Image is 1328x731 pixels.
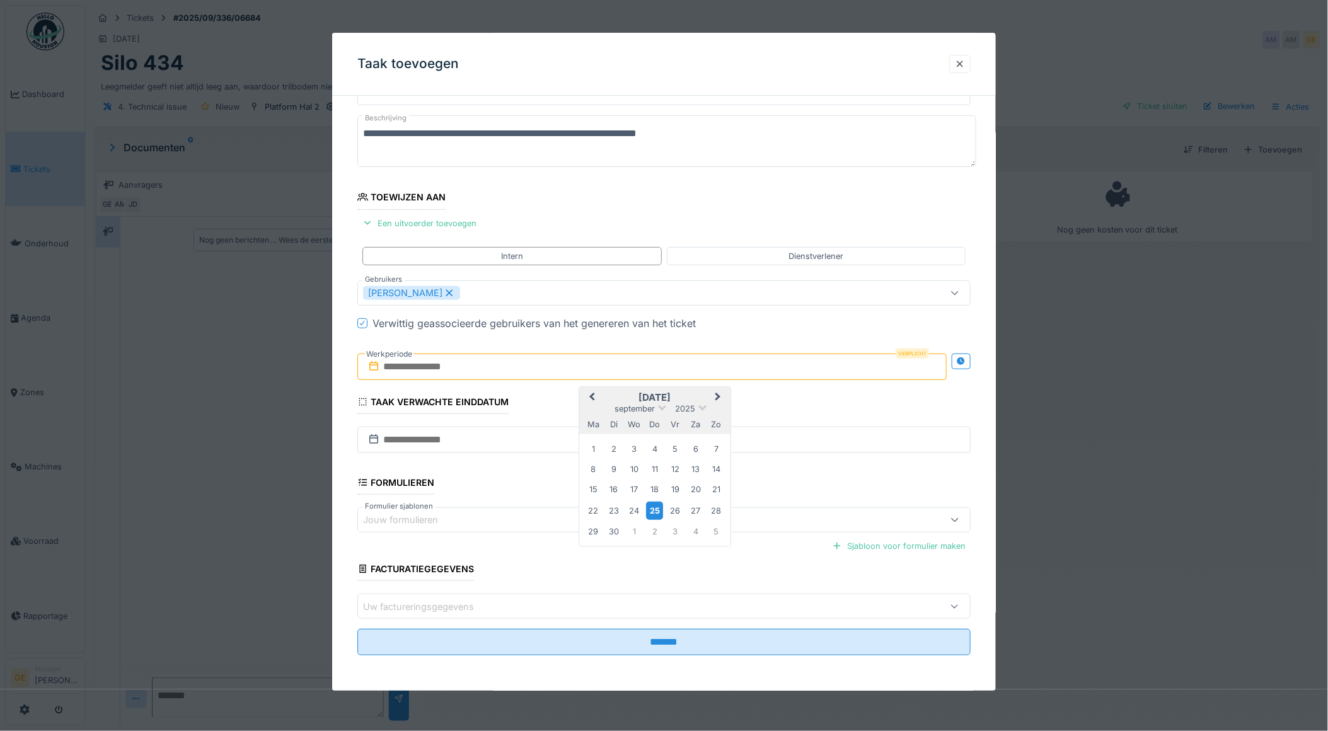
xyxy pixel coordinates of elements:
[646,481,663,498] div: Choose donderdag 18 september 2025
[372,316,696,331] div: Verwittig geassocieerde gebruikers van het genereren van het ticket
[363,600,492,614] div: Uw factureringsgegevens
[708,416,725,433] div: zondag
[585,461,602,478] div: Choose maandag 8 september 2025
[708,502,725,519] div: Choose zondag 28 september 2025
[687,440,704,458] div: Choose zaterdag 6 september 2025
[605,416,622,433] div: dinsdag
[585,481,602,498] div: Choose maandag 15 september 2025
[605,461,622,478] div: Choose dinsdag 9 september 2025
[579,392,730,403] h2: [DATE]
[788,250,843,262] div: Dienstverlener
[357,560,475,581] div: Facturatiegegevens
[687,481,704,498] div: Choose zaterdag 20 september 2025
[357,393,509,414] div: Taak verwachte einddatum
[362,274,405,285] label: Gebruikers
[605,481,622,498] div: Choose dinsdag 16 september 2025
[896,348,929,359] div: Verplicht
[615,404,655,413] span: september
[363,286,460,300] div: [PERSON_NAME]
[708,440,725,458] div: Choose zondag 7 september 2025
[583,439,726,542] div: Month september, 2025
[646,416,663,433] div: donderdag
[362,501,436,512] label: Formulier sjablonen
[585,416,602,433] div: maandag
[646,502,663,520] div: Choose donderdag 25 september 2025
[667,502,684,519] div: Choose vrijdag 26 september 2025
[708,524,725,541] div: Choose zondag 5 oktober 2025
[585,524,602,541] div: Choose maandag 29 september 2025
[687,502,704,519] div: Choose zaterdag 27 september 2025
[687,524,704,541] div: Choose zaterdag 4 oktober 2025
[357,215,482,232] div: Een uitvoerder toevoegen
[709,388,729,408] button: Next Month
[687,461,704,478] div: Choose zaterdag 13 september 2025
[827,538,971,555] div: Sjabloon voor formulier maken
[357,188,446,210] div: Toewijzen aan
[667,481,684,498] div: Choose vrijdag 19 september 2025
[585,502,602,519] div: Choose maandag 22 september 2025
[605,524,622,541] div: Choose dinsdag 30 september 2025
[365,347,413,361] label: Werkperiode
[580,388,601,408] button: Previous Month
[675,404,695,413] span: 2025
[646,461,663,478] div: Choose donderdag 11 september 2025
[626,524,643,541] div: Choose woensdag 1 oktober 2025
[708,481,725,498] div: Choose zondag 21 september 2025
[667,440,684,458] div: Choose vrijdag 5 september 2025
[646,440,663,458] div: Choose donderdag 4 september 2025
[605,502,622,519] div: Choose dinsdag 23 september 2025
[667,461,684,478] div: Choose vrijdag 12 september 2025
[708,461,725,478] div: Choose zondag 14 september 2025
[626,502,643,519] div: Choose woensdag 24 september 2025
[363,513,456,527] div: Jouw formulieren
[501,250,523,262] div: Intern
[626,440,643,458] div: Choose woensdag 3 september 2025
[626,416,643,433] div: woensdag
[646,524,663,541] div: Choose donderdag 2 oktober 2025
[585,440,602,458] div: Choose maandag 1 september 2025
[667,416,684,433] div: vrijdag
[357,56,459,72] h3: Taak toevoegen
[687,416,704,433] div: zaterdag
[626,461,643,478] div: Choose woensdag 10 september 2025
[626,481,643,498] div: Choose woensdag 17 september 2025
[605,440,622,458] div: Choose dinsdag 2 september 2025
[357,473,435,495] div: Formulieren
[362,110,409,126] label: Beschrijving
[667,524,684,541] div: Choose vrijdag 3 oktober 2025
